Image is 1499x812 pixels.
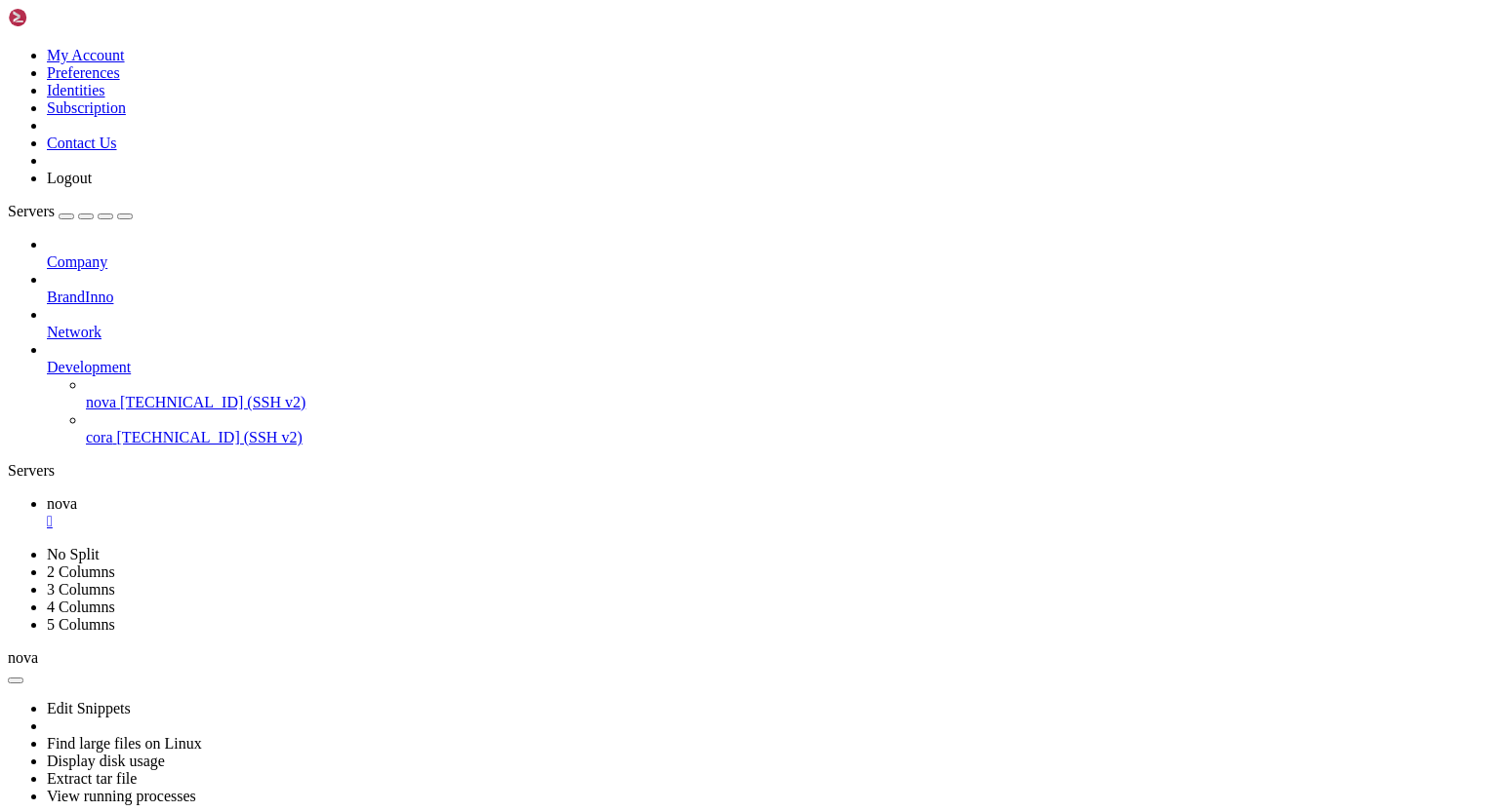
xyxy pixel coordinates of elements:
li: Network [47,306,1491,341]
li: Company [47,236,1491,271]
a: BrandInno [47,289,1491,306]
a: Company [47,253,1491,271]
img: Shellngn [8,8,120,27]
a: Contact Us [47,135,117,151]
a: My Account [47,47,125,63]
a: Preferences [47,64,120,81]
span: nova [47,157,78,173]
a:  [47,513,1491,530]
a: Display disk usage [47,753,165,769]
a: cora [TECHNICAL_ID] (SSH v2) [86,429,1491,446]
li: cora [TECHNICAL_ID] (SSH v2) [86,411,1491,446]
x-row: Last login: [DATE] from [TECHNICAL_ID] [8,140,1244,157]
a: Find large files on Linux [47,735,202,752]
x-row: the exact distribution terms for each program are described in the [8,58,1244,74]
a: Edit Snippets [47,700,131,716]
a: Servers [8,203,133,219]
span: BrandInno [47,289,113,305]
div: (14, 9) [123,157,131,174]
a: 5 Columns [47,616,115,633]
span: ~ [78,157,86,173]
span: cora [86,429,113,445]
span: Company [47,253,107,270]
x-row: The programs included with the Debian GNU/Linux system are free software; [8,41,1244,58]
a: 4 Columns [47,599,115,615]
span: nova [8,649,38,666]
a: Subscription [47,99,126,116]
a: Extract tar file [47,770,137,787]
span: Servers [8,203,55,219]
a: No Split [47,546,100,562]
span: root [8,157,39,173]
a: nova [TECHNICAL_ID] (SSH v2) [86,394,1491,411]
span: [TECHNICAL_ID] (SSH v2) [120,394,305,410]
x-row: Debian GNU/Linux comes with ABSOLUTELY NO WARRANTY, to the extent [8,107,1244,124]
li: nova [TECHNICAL_ID] (SSH v2) [86,376,1491,411]
span: [TECHNICAL_ID] (SSH v2) [117,429,303,445]
li: Development [47,341,1491,446]
a: 3 Columns [47,581,115,598]
x-row: permitted by applicable law. [8,124,1244,140]
a: 2 Columns [47,563,115,580]
span: # [86,157,94,173]
span: nova [47,495,77,512]
a: nova [47,495,1491,530]
a: Logout [47,170,92,186]
li: BrandInno [47,271,1491,306]
a: View running processes [47,788,196,804]
x-row: individual files in /usr/share/doc/*/copyright. [8,74,1244,91]
span: nova [86,394,116,410]
a: Development [47,359,1491,376]
div: Servers [8,462,1491,480]
span: Network [47,324,101,340]
a: Network [47,324,1491,341]
x-row: Linux nova 6.14.11-1-pve #1 SMP PREEMPT_DYNAMIC PMX 6.14.11-1 ([DATE]T16:06Z) x86_64 [8,8,1244,24]
span: @ [39,157,47,173]
span: Development [47,359,131,375]
a: Identities [47,82,105,98]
